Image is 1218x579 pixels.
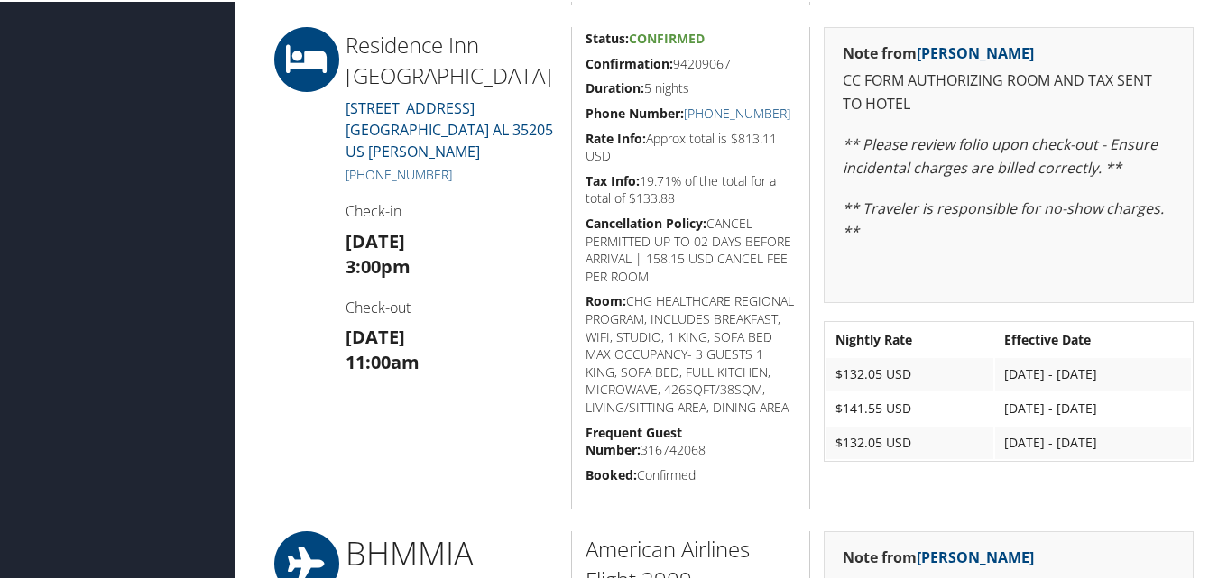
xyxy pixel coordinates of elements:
[826,356,993,389] td: $132.05 USD
[586,170,640,188] strong: Tax Info:
[346,348,420,372] strong: 11:00am
[346,529,558,574] h1: BHM MIA
[346,323,405,347] strong: [DATE]
[684,103,790,120] a: [PHONE_NUMBER]
[586,53,673,70] strong: Confirmation:
[629,28,705,45] span: Confirmed
[586,422,797,457] h5: 316742068
[843,68,1175,114] p: CC FORM AUTHORIZING ROOM AND TAX SENT TO HOTEL
[843,546,1034,565] strong: Note from
[586,128,797,163] h5: Approx total is $813.11 USD
[586,422,682,457] strong: Frequent Guest Number:
[995,425,1191,457] td: [DATE] - [DATE]
[586,290,797,414] h5: CHG HEALTHCARE REGIONAL PROGRAM, INCLUDES BREAKFAST, WIFI, STUDIO, 1 KING, SOFA BED MAX OCCUPANCY...
[346,296,558,316] h4: Check-out
[346,253,411,277] strong: 3:00pm
[586,78,797,96] h5: 5 nights
[826,425,993,457] td: $132.05 USD
[843,41,1034,61] strong: Note from
[586,78,644,95] strong: Duration:
[586,128,646,145] strong: Rate Info:
[843,197,1164,240] em: ** Traveler is responsible for no-show charges. **
[586,170,797,206] h5: 19.71% of the total for a total of $133.88
[586,28,629,45] strong: Status:
[586,213,706,230] strong: Cancellation Policy:
[826,391,993,423] td: $141.55 USD
[586,464,637,482] strong: Booked:
[995,391,1191,423] td: [DATE] - [DATE]
[346,28,558,88] h2: Residence Inn [GEOGRAPHIC_DATA]
[826,322,993,354] th: Nightly Rate
[586,53,797,71] h5: 94209067
[917,546,1034,565] a: [PERSON_NAME]
[843,133,1158,176] em: ** Please review folio upon check-out - Ensure incidental charges are billed correctly. **
[995,322,1191,354] th: Effective Date
[586,103,684,120] strong: Phone Number:
[586,464,797,482] h5: Confirmed
[346,96,553,160] a: [STREET_ADDRESS][GEOGRAPHIC_DATA] AL 35205 US [PERSON_NAME]
[586,213,797,283] h5: CANCEL PERMITTED UP TO 02 DAYS BEFORE ARRIVAL | 158.15 USD CANCEL FEE PER ROOM
[995,356,1191,389] td: [DATE] - [DATE]
[346,199,558,219] h4: Check-in
[346,164,452,181] a: [PHONE_NUMBER]
[917,41,1034,61] a: [PERSON_NAME]
[586,290,626,308] strong: Room:
[346,227,405,252] strong: [DATE]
